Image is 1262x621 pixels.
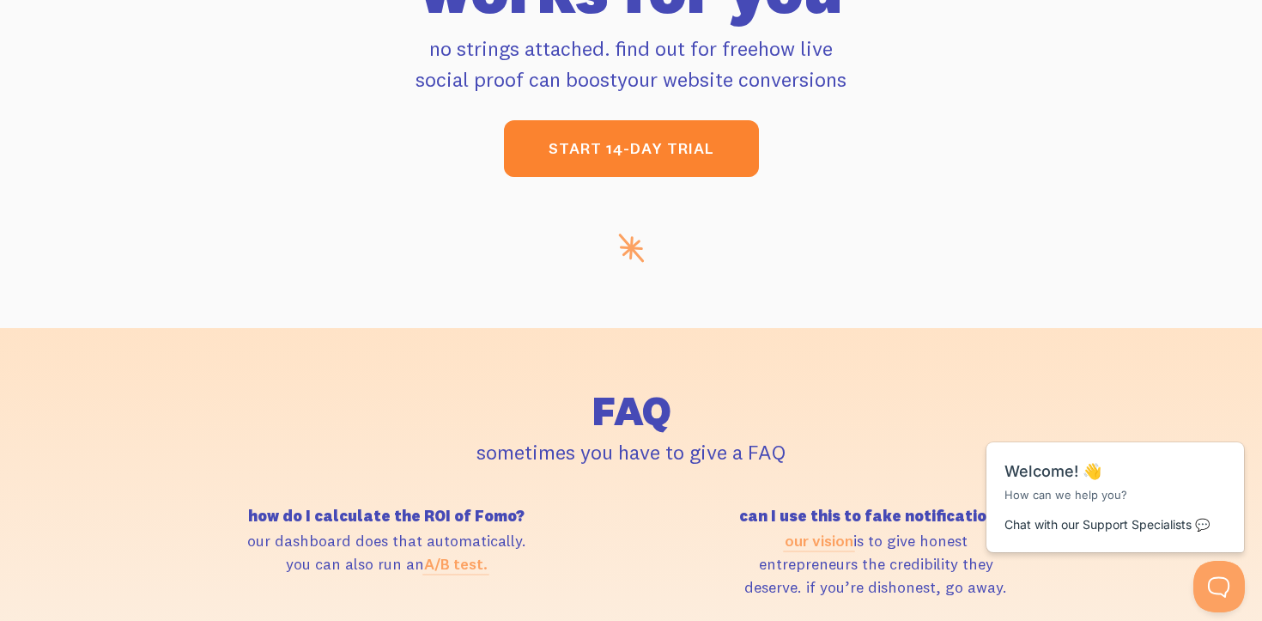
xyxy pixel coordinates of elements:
[641,529,1110,599] p: is to give honest entrepreneurs the credibility they deserve. if you’re dishonest, go away.
[152,529,621,575] p: our dashboard does that automatically. you can also run an
[424,554,488,574] a: A/B test.
[1193,561,1245,612] iframe: Help Scout Beacon - Open
[152,33,1110,94] p: no strings attached. find out for free how live social proof can boost your website conversions
[978,399,1254,561] iframe: Help Scout Beacon - Messages and Notifications
[504,120,759,177] a: start 14-day trial
[785,531,853,551] a: our vision
[641,508,1110,524] h5: can I use this to fake notifications?
[152,436,1110,467] p: sometimes you have to give a FAQ
[152,508,621,524] h5: how do I calculate the ROI of Fomo?
[152,390,1110,431] h2: FAQ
